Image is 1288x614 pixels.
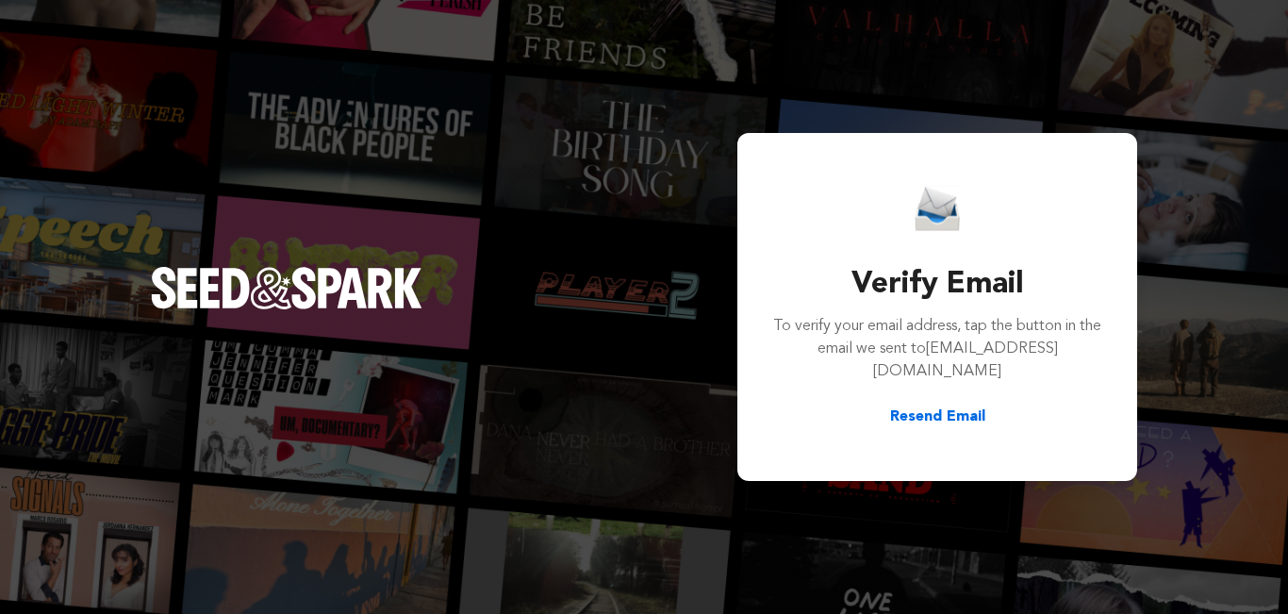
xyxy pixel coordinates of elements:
[890,406,985,428] button: Resend Email
[873,341,1058,379] span: [EMAIL_ADDRESS][DOMAIN_NAME]
[151,267,422,346] a: Seed&Spark Homepage
[771,262,1103,307] h3: Verify Email
[151,267,422,308] img: Seed&Spark Logo
[915,186,960,232] img: Seed&Spark Email Icon
[771,315,1103,383] p: To verify your email address, tap the button in the email we sent to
